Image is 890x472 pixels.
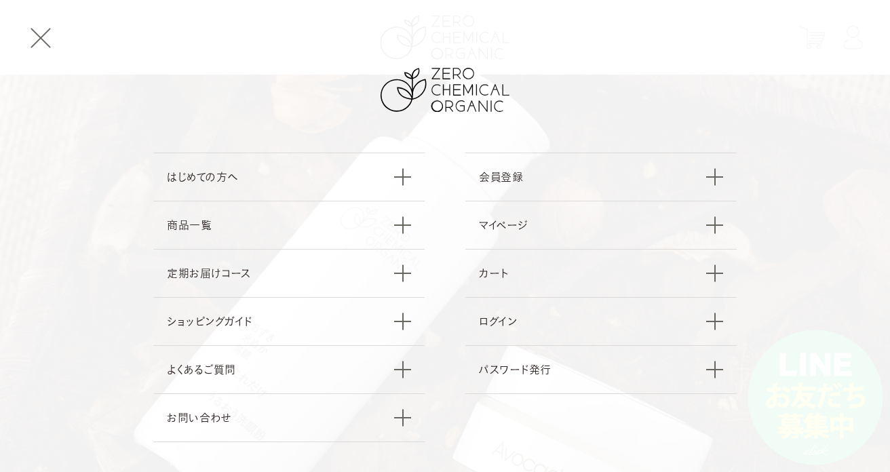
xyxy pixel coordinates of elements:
[153,201,425,249] a: 商品一覧
[153,393,425,442] a: お問い合わせ
[153,297,425,345] a: ショッピングガイド
[153,345,425,393] a: よくあるご質問
[465,153,737,201] a: 会員登録
[153,153,425,201] a: はじめての方へ
[465,201,737,249] a: マイページ
[465,297,737,345] a: ログイン
[381,68,509,112] img: ZERO CHEMICAL ORGANIC
[465,345,737,394] a: パスワード発行
[153,249,425,297] a: 定期お届けコース
[465,249,737,297] a: カート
